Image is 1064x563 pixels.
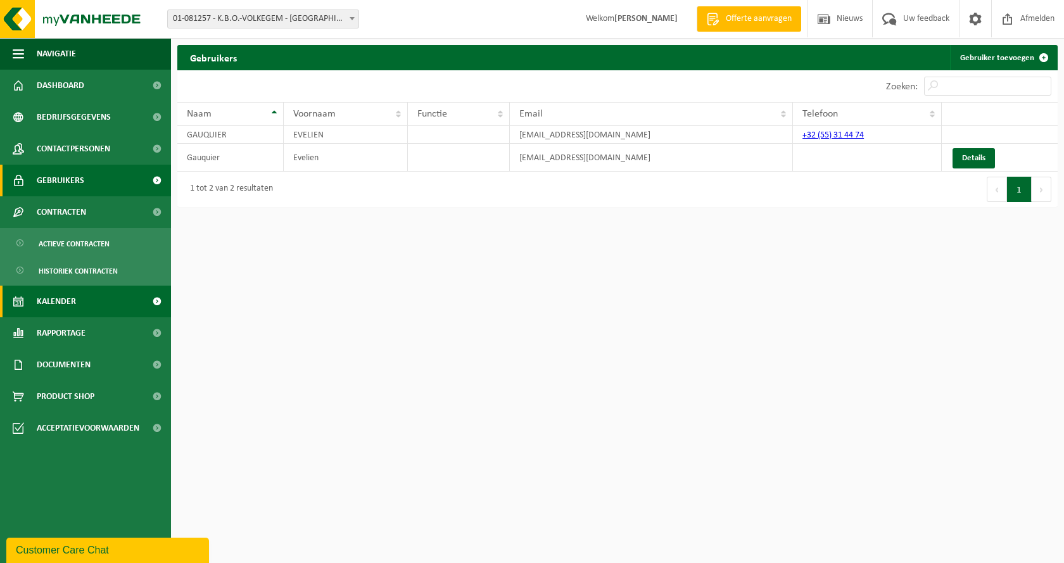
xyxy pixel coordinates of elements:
[886,82,918,92] label: Zoeken:
[3,231,168,255] a: Actieve contracten
[987,177,1007,202] button: Previous
[293,109,336,119] span: Voornaam
[284,126,408,144] td: EVELIEN
[510,144,793,172] td: [EMAIL_ADDRESS][DOMAIN_NAME]
[723,13,795,25] span: Offerte aanvragen
[1032,177,1051,202] button: Next
[177,126,284,144] td: GAUQUIER
[510,126,793,144] td: [EMAIL_ADDRESS][DOMAIN_NAME]
[3,258,168,282] a: Historiek contracten
[39,259,118,283] span: Historiek contracten
[37,196,86,228] span: Contracten
[953,148,995,168] a: Details
[37,70,84,101] span: Dashboard
[37,38,76,70] span: Navigatie
[39,232,110,256] span: Actieve contracten
[417,109,447,119] span: Functie
[950,45,1056,70] a: Gebruiker toevoegen
[284,144,408,172] td: Evelien
[187,109,212,119] span: Naam
[37,101,111,133] span: Bedrijfsgegevens
[37,349,91,381] span: Documenten
[519,109,543,119] span: Email
[697,6,801,32] a: Offerte aanvragen
[37,412,139,444] span: Acceptatievoorwaarden
[37,286,76,317] span: Kalender
[167,9,359,28] span: 01-081257 - K.B.O.-VOLKEGEM - OUDENAARDE
[168,10,358,28] span: 01-081257 - K.B.O.-VOLKEGEM - OUDENAARDE
[37,133,110,165] span: Contactpersonen
[1007,177,1032,202] button: 1
[802,130,864,140] a: +32 (55) 31 44 74
[184,178,273,201] div: 1 tot 2 van 2 resultaten
[6,535,212,563] iframe: chat widget
[802,109,838,119] span: Telefoon
[177,144,284,172] td: Gauquier
[177,45,250,70] h2: Gebruikers
[37,381,94,412] span: Product Shop
[37,165,84,196] span: Gebruikers
[614,14,678,23] strong: [PERSON_NAME]
[37,317,85,349] span: Rapportage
